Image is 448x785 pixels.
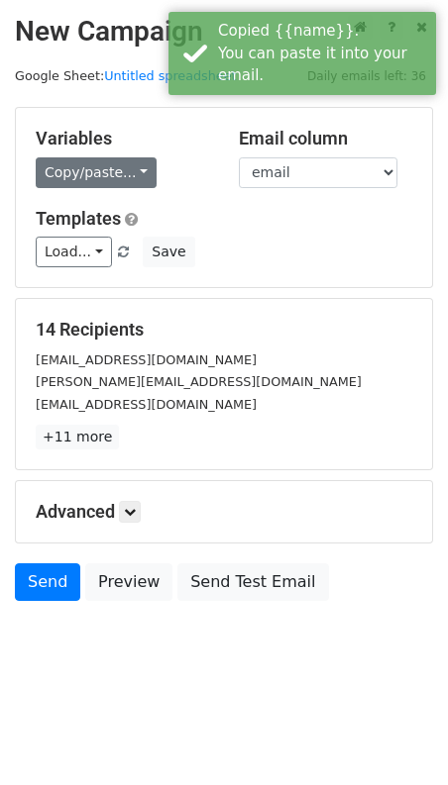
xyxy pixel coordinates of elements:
[239,128,412,149] h5: Email column
[15,68,237,83] small: Google Sheet:
[36,208,121,229] a: Templates
[104,68,236,83] a: Untitled spreadsheet
[143,237,194,267] button: Save
[15,15,433,49] h2: New Campaign
[36,319,412,341] h5: 14 Recipients
[349,690,448,785] iframe: Chat Widget
[36,157,157,188] a: Copy/paste...
[177,563,328,601] a: Send Test Email
[36,501,412,523] h5: Advanced
[36,352,257,367] small: [EMAIL_ADDRESS][DOMAIN_NAME]
[36,374,362,389] small: [PERSON_NAME][EMAIL_ADDRESS][DOMAIN_NAME]
[36,237,112,267] a: Load...
[36,425,119,449] a: +11 more
[15,563,80,601] a: Send
[218,20,428,87] div: Copied {{name}}. You can paste it into your email.
[85,563,172,601] a: Preview
[36,397,257,412] small: [EMAIL_ADDRESS][DOMAIN_NAME]
[36,128,209,149] h5: Variables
